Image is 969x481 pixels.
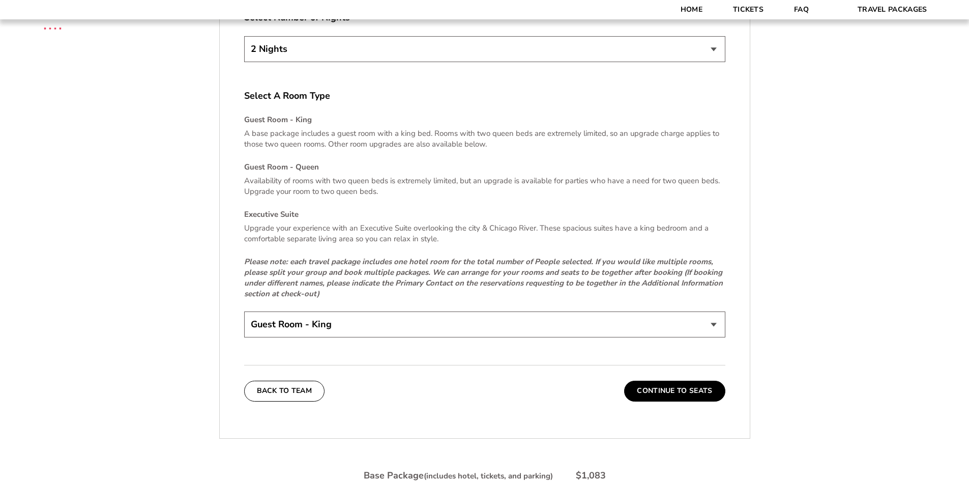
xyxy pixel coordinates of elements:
p: Availability of rooms with two queen beds is extremely limited, but an upgrade is available for p... [244,176,725,197]
img: CBS Sports Thanksgiving Classic [31,5,75,49]
small: (includes hotel, tickets, and parking) [424,471,553,481]
h4: Guest Room - Queen [244,162,725,173]
button: Continue To Seats [624,381,725,401]
button: Back To Team [244,381,325,401]
em: Please note: each travel package includes one hotel room for the total number of People selected.... [244,257,723,299]
label: Select A Room Type [244,90,725,102]
h4: Executive Suite [244,209,725,220]
p: A base package includes a guest room with a king bed. Rooms with two queen beds are extremely lim... [244,128,725,150]
p: Upgrade your experience with an Executive Suite overlooking the city & Chicago River. These spaci... [244,223,725,244]
h4: Guest Room - King [244,115,725,125]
